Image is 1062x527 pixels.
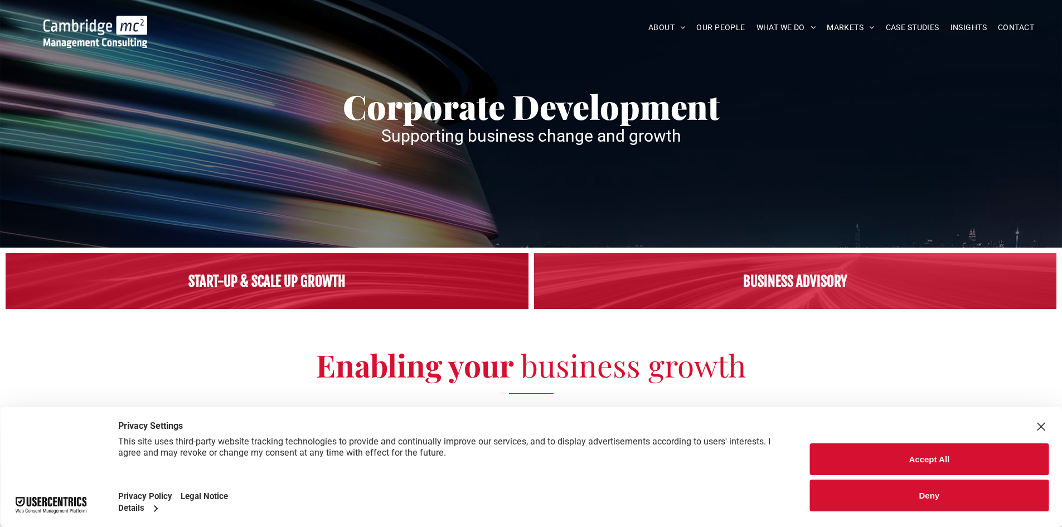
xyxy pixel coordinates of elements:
[534,253,1057,309] a: STRATEGY > Corporate Development | SERVICES | Cambridge Management Consulting
[945,19,992,36] a: INSIGHTS
[880,19,945,36] a: CASE STUDIES
[6,253,528,309] a: STRATEGY > Corporate Development | SERVICES | Cambridge Management Consulting
[992,19,1040,36] a: CONTACT
[316,344,513,385] span: Enabling your
[691,19,750,36] a: OUR PEOPLE
[43,16,147,48] img: Go to Homepage
[343,84,720,128] span: Corporate Development
[521,344,746,385] span: business growth
[821,19,880,36] a: MARKETS
[43,17,147,29] a: Your Business Transformed | Cambridge Management Consulting
[381,126,681,146] span: Supporting business change and growth
[751,19,822,36] a: WHAT WE DO
[643,19,691,36] a: ABOUT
